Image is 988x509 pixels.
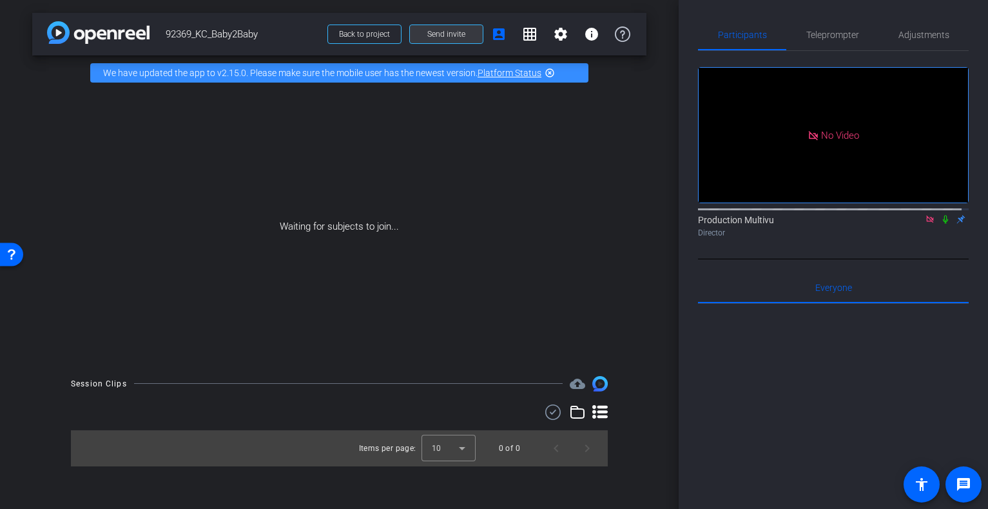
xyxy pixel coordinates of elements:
[698,227,969,239] div: Director
[815,283,852,292] span: Everyone
[427,29,465,39] span: Send invite
[592,376,608,392] img: Session clips
[90,63,588,83] div: We have updated the app to v2.15.0. Please make sure the mobile user has the newest version.
[409,25,483,44] button: Send invite
[914,477,929,492] mat-icon: accessibility
[698,214,969,239] div: Production Multivu
[956,477,971,492] mat-icon: message
[478,68,541,78] a: Platform Status
[166,21,320,47] span: 92369_KC_Baby2Baby
[545,68,555,78] mat-icon: highlight_off
[32,90,646,363] div: Waiting for subjects to join...
[718,30,767,39] span: Participants
[47,21,150,44] img: app-logo
[570,376,585,392] span: Destinations for your clips
[541,433,572,464] button: Previous page
[821,129,859,141] span: No Video
[491,26,507,42] mat-icon: account_box
[71,377,127,390] div: Session Clips
[522,26,538,42] mat-icon: grid_on
[898,30,949,39] span: Adjustments
[327,25,402,44] button: Back to project
[499,442,520,455] div: 0 of 0
[572,433,603,464] button: Next page
[584,26,599,42] mat-icon: info
[570,376,585,392] mat-icon: cloud_upload
[806,30,859,39] span: Teleprompter
[553,26,568,42] mat-icon: settings
[359,442,416,455] div: Items per page:
[339,30,390,39] span: Back to project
